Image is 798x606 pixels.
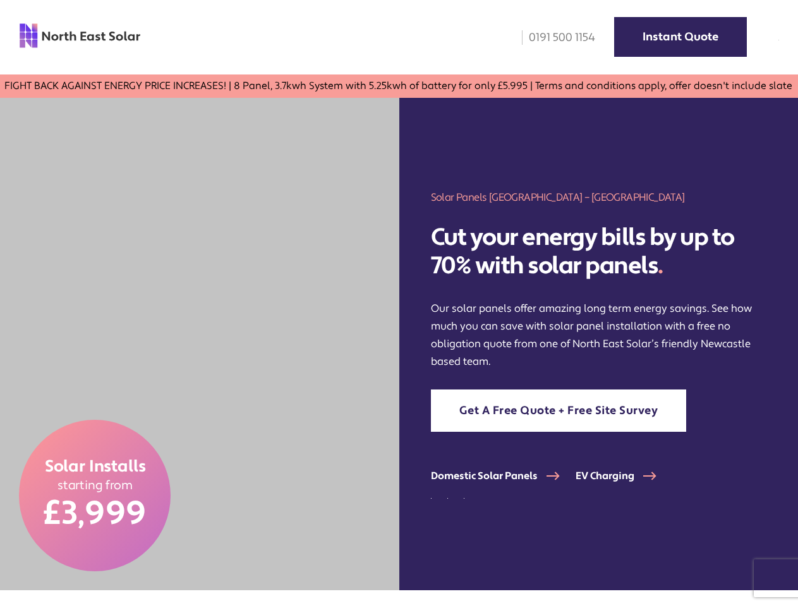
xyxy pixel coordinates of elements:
h1: Solar Panels [GEOGRAPHIC_DATA] – [GEOGRAPHIC_DATA] [431,190,767,205]
span: starting from [57,478,133,494]
a: Instant Quote [614,17,747,57]
span: Solar Installs [44,456,145,478]
img: north east solar logo [19,23,141,49]
p: Our solar panels offer amazing long term energy savings. See how much you can save with solar pan... [431,300,767,371]
span: . [658,251,663,281]
a: EV Charging [576,470,672,482]
a: Solar Installs starting from £3,999 [19,420,171,571]
h2: Cut your energy bills by up to 70% with solar panels [431,223,767,281]
a: 0191 500 1154 [513,30,595,45]
a: Get A Free Quote + Free Site Survey [431,389,687,432]
span: £3,999 [44,493,147,535]
a: Domestic Solar Panels [431,470,576,482]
